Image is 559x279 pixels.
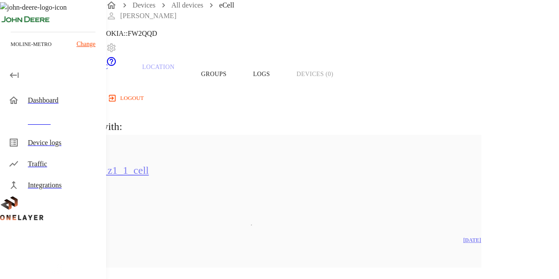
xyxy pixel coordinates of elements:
h5: hx_ot_vbldg_d925_z1_1_cell [22,163,435,177]
a: onelayer-support [106,61,117,68]
a: hx_ot_vbldg_d925_z1_1_cell9 Devices1 ModelsLast modified[DATE] [22,135,481,244]
a: logout [106,91,559,105]
p: [PERSON_NAME] [120,11,176,21]
p: [DATE] [463,236,481,244]
span: Support Portal [106,61,117,68]
a: Devices [133,1,156,9]
h6: eCell is associated with: [22,118,481,135]
li: 1 Models [40,210,481,221]
li: 9 Devices [40,200,481,210]
button: logout [106,91,147,105]
a: All devices [171,1,203,9]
